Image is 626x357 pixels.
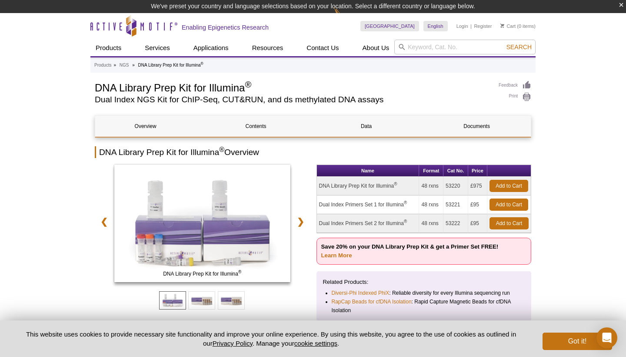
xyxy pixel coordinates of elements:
strong: Save 20% on your DNA Library Prep Kit & get a Primer Set FREE! [321,243,499,259]
li: » [113,63,116,67]
input: Keyword, Cat. No. [394,40,536,54]
h1: DNA Library Prep Kit for Illumina [95,81,490,94]
p: This website uses cookies to provide necessary site functionality and improve your online experie... [14,330,528,348]
li: » [132,63,135,67]
a: Feedback [499,81,531,90]
li: DNA Library Prep Kit for Illumina [138,63,203,67]
a: Documents [426,116,527,137]
a: Cart [500,23,516,29]
a: Register [474,23,492,29]
a: ❮ [95,212,113,232]
span: DNA Library Prep Kit for Illumina [116,269,288,278]
img: Change Here [334,7,357,27]
a: ❯ [291,212,310,232]
a: Contact Us [301,40,344,56]
td: £95 [468,195,487,214]
a: Learn More [321,252,352,259]
sup: ® [238,269,241,274]
td: 53221 [443,195,468,214]
p: Related Products: [323,278,525,286]
h2: Dual Index NGS Kit for ChIP-Seq, CUT&RUN, and ds methylated DNA assays [95,96,490,104]
td: £95 [468,214,487,233]
a: Diversi-Phi Indexed PhiX [332,289,390,297]
img: Your Cart [500,24,504,28]
th: Name [317,165,420,177]
sup: ® [404,200,407,205]
a: Resources [247,40,289,56]
button: Got it! [543,333,612,350]
sup: ® [394,182,397,186]
td: 48 rxns [419,177,443,195]
sup: ® [404,219,407,224]
h2: DNA Library Prep Kit for Illumina Overview [95,146,531,158]
td: 48 rxns [419,214,443,233]
h2: Enabling Epigenetics Research [182,24,269,31]
td: Dual Index Primers Set 2 for Illumina [317,214,420,233]
button: Search [504,43,534,51]
td: 53220 [443,177,468,195]
div: Open Intercom Messenger [596,327,617,348]
a: Add to Cart [489,217,529,229]
a: Products [94,61,111,69]
a: Contents [206,116,306,137]
sup: ® [245,80,251,89]
a: NGS [120,61,129,69]
td: 53222 [443,214,468,233]
td: 48 rxns [419,195,443,214]
a: Applications [188,40,234,56]
li: | [470,21,472,31]
span: Search [506,44,532,51]
a: Products [90,40,127,56]
button: cookie settings [294,340,337,347]
th: Price [468,165,487,177]
a: RapCap Beads for cfDNA Isolation [332,297,412,306]
sup: ® [219,146,224,153]
td: Dual Index Primers Set 1 for Illumina [317,195,420,214]
a: Add to Cart [489,199,528,211]
a: About Us [357,40,395,56]
li: : Rapid Capture Magnetic Beads for cfDNA Isolation [332,297,517,315]
td: DNA Library Prep Kit for Illumina [317,177,420,195]
a: DNA Library Prep Kit for Illumina [114,165,290,285]
a: Login [456,23,468,29]
td: £975 [468,177,487,195]
a: Print [499,92,531,102]
a: English [423,21,448,31]
th: Format [419,165,443,177]
li: (0 items) [500,21,536,31]
th: Cat No. [443,165,468,177]
img: DNA Library Prep Kit for Illumina [114,165,290,282]
sup: ® [201,61,203,66]
a: Services [140,40,175,56]
a: Add to Cart [489,180,528,192]
a: Overview [95,116,196,137]
a: [GEOGRAPHIC_DATA] [360,21,419,31]
a: Data [316,116,416,137]
li: : Reliable diversity for every Illumina sequencing run [332,289,517,297]
a: Privacy Policy [213,340,253,347]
